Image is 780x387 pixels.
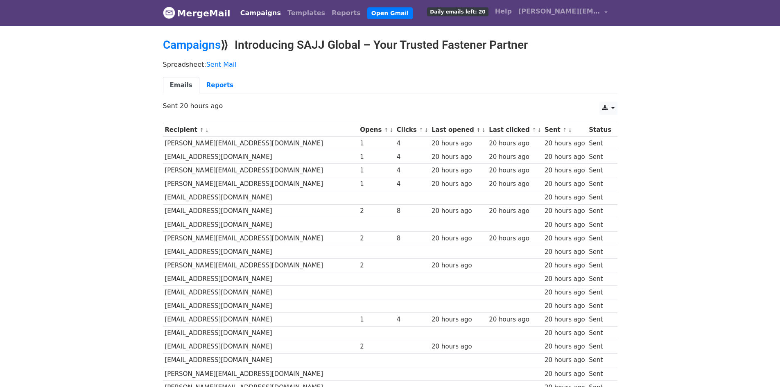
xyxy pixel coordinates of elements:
div: 20 hours ago [545,206,585,216]
td: Sent [587,326,613,340]
div: 20 hours ago [545,193,585,202]
div: 20 hours ago [545,355,585,365]
div: 4 [397,315,428,324]
a: ↓ [424,127,429,133]
div: 4 [397,179,428,189]
a: ↓ [205,127,209,133]
td: Sent [587,313,613,326]
div: 20 hours ago [489,139,540,148]
div: 20 hours ago [545,234,585,243]
td: Sent [587,340,613,353]
a: ↓ [568,127,572,133]
div: 4 [397,152,428,162]
span: Daily emails left: 20 [427,7,488,16]
th: Status [587,123,613,137]
td: [EMAIL_ADDRESS][DOMAIN_NAME] [163,299,358,313]
td: [PERSON_NAME][EMAIL_ADDRESS][DOMAIN_NAME] [163,367,358,380]
th: Clicks [395,123,430,137]
div: 1 [360,152,393,162]
td: [EMAIL_ADDRESS][DOMAIN_NAME] [163,353,358,367]
div: 20 hours ago [489,315,540,324]
a: Daily emails left: 20 [424,3,491,20]
td: Sent [587,272,613,286]
a: Help [492,3,515,20]
div: 2 [360,342,393,351]
div: 20 hours ago [545,139,585,148]
div: 20 hours ago [432,342,485,351]
div: 20 hours ago [545,179,585,189]
td: Sent [587,191,613,204]
a: Reports [328,5,364,21]
div: 8 [397,234,428,243]
div: 20 hours ago [489,152,540,162]
td: [EMAIL_ADDRESS][DOMAIN_NAME] [163,191,358,204]
th: Sent [543,123,587,137]
div: 20 hours ago [432,179,485,189]
p: Spreadsheet: [163,60,617,69]
th: Last opened [430,123,487,137]
a: Campaigns [163,38,221,52]
div: 20 hours ago [545,315,585,324]
a: Campaigns [237,5,284,21]
td: Sent [587,353,613,367]
div: 20 hours ago [489,166,540,175]
td: Sent [587,137,613,150]
td: [PERSON_NAME][EMAIL_ADDRESS][DOMAIN_NAME] [163,177,358,191]
div: 1 [360,179,393,189]
img: MergeMail logo [163,7,175,19]
td: [EMAIL_ADDRESS][DOMAIN_NAME] [163,204,358,218]
a: ↑ [563,127,567,133]
a: Reports [199,77,240,94]
td: [EMAIL_ADDRESS][DOMAIN_NAME] [163,218,358,231]
a: ↓ [537,127,542,133]
td: [EMAIL_ADDRESS][DOMAIN_NAME] [163,340,358,353]
div: 20 hours ago [545,166,585,175]
td: [PERSON_NAME][EMAIL_ADDRESS][DOMAIN_NAME] [163,231,358,245]
td: Sent [587,204,613,218]
div: 20 hours ago [432,234,485,243]
td: Sent [587,150,613,164]
td: [PERSON_NAME][EMAIL_ADDRESS][DOMAIN_NAME] [163,259,358,272]
td: [PERSON_NAME][EMAIL_ADDRESS][DOMAIN_NAME] [163,164,358,177]
div: 2 [360,261,393,270]
td: [PERSON_NAME][EMAIL_ADDRESS][DOMAIN_NAME] [163,137,358,150]
div: 20 hours ago [432,206,485,216]
a: ↓ [389,127,393,133]
div: 20 hours ago [545,369,585,379]
div: 1 [360,315,393,324]
th: Recipient [163,123,358,137]
div: 1 [360,139,393,148]
td: [EMAIL_ADDRESS][DOMAIN_NAME] [163,150,358,164]
a: ↑ [384,127,389,133]
div: 4 [397,139,428,148]
div: 20 hours ago [489,234,540,243]
div: 1 [360,166,393,175]
td: [EMAIL_ADDRESS][DOMAIN_NAME] [163,245,358,258]
a: ↑ [419,127,423,133]
td: Sent [587,164,613,177]
td: Sent [587,245,613,258]
div: 20 hours ago [489,206,540,216]
div: 2 [360,234,393,243]
div: 20 hours ago [545,261,585,270]
div: 20 hours ago [545,247,585,257]
td: Sent [587,367,613,380]
a: [PERSON_NAME][EMAIL_ADDRESS][DOMAIN_NAME] [515,3,611,23]
a: ↓ [482,127,486,133]
a: ↑ [532,127,536,133]
a: Templates [284,5,328,21]
td: [EMAIL_ADDRESS][DOMAIN_NAME] [163,272,358,286]
a: ↑ [476,127,481,133]
span: [PERSON_NAME][EMAIL_ADDRESS][DOMAIN_NAME] [518,7,600,16]
div: 20 hours ago [545,274,585,284]
td: [EMAIL_ADDRESS][DOMAIN_NAME] [163,326,358,340]
div: 8 [397,206,428,216]
td: Sent [587,218,613,231]
div: 20 hours ago [545,301,585,311]
a: Sent Mail [206,61,237,68]
div: 20 hours ago [432,166,485,175]
div: 20 hours ago [432,152,485,162]
th: Last clicked [487,123,543,137]
div: 20 hours ago [432,139,485,148]
div: 20 hours ago [432,315,485,324]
